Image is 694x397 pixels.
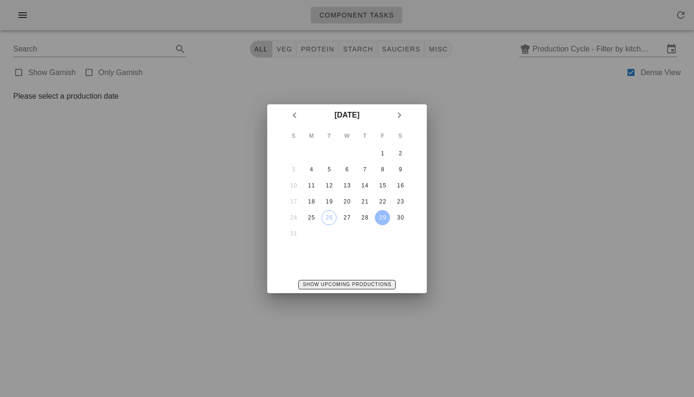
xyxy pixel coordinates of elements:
[393,162,408,177] button: 9
[393,146,408,161] button: 2
[375,150,390,157] div: 1
[375,166,390,173] div: 8
[321,127,338,145] th: T
[330,106,363,124] button: [DATE]
[357,214,372,221] div: 28
[356,127,373,145] th: T
[393,210,408,225] button: 30
[374,127,391,145] th: F
[304,210,319,225] button: 25
[304,198,319,205] div: 18
[375,178,390,193] button: 15
[393,198,408,205] div: 23
[357,198,372,205] div: 21
[322,182,337,189] div: 12
[304,162,319,177] button: 4
[393,178,408,193] button: 16
[322,198,337,205] div: 19
[375,198,390,205] div: 22
[375,194,390,209] button: 22
[375,146,390,161] button: 1
[286,107,303,124] button: Previous month
[322,194,337,209] button: 19
[393,166,408,173] div: 9
[339,210,355,225] button: 27
[339,166,355,173] div: 6
[357,182,372,189] div: 14
[393,182,408,189] div: 16
[304,166,319,173] div: 4
[322,214,336,221] div: 26
[322,210,337,225] button: 26
[393,150,408,157] div: 2
[375,182,390,189] div: 15
[339,198,355,205] div: 20
[391,107,408,124] button: Next month
[298,280,396,289] button: Show Upcoming Productions
[357,178,372,193] button: 14
[393,214,408,221] div: 30
[304,182,319,189] div: 11
[375,162,390,177] button: 8
[357,210,372,225] button: 28
[303,282,392,287] span: Show Upcoming Productions
[375,214,390,221] div: 29
[285,127,302,145] th: S
[339,194,355,209] button: 20
[339,178,355,193] button: 13
[357,166,372,173] div: 7
[393,194,408,209] button: 23
[322,166,337,173] div: 5
[357,162,372,177] button: 7
[339,182,355,189] div: 13
[339,214,355,221] div: 27
[322,162,337,177] button: 5
[304,178,319,193] button: 11
[375,210,390,225] button: 29
[303,127,320,145] th: M
[322,178,337,193] button: 12
[392,127,409,145] th: S
[357,194,372,209] button: 21
[304,194,319,209] button: 18
[339,162,355,177] button: 6
[339,127,355,145] th: W
[304,214,319,221] div: 25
